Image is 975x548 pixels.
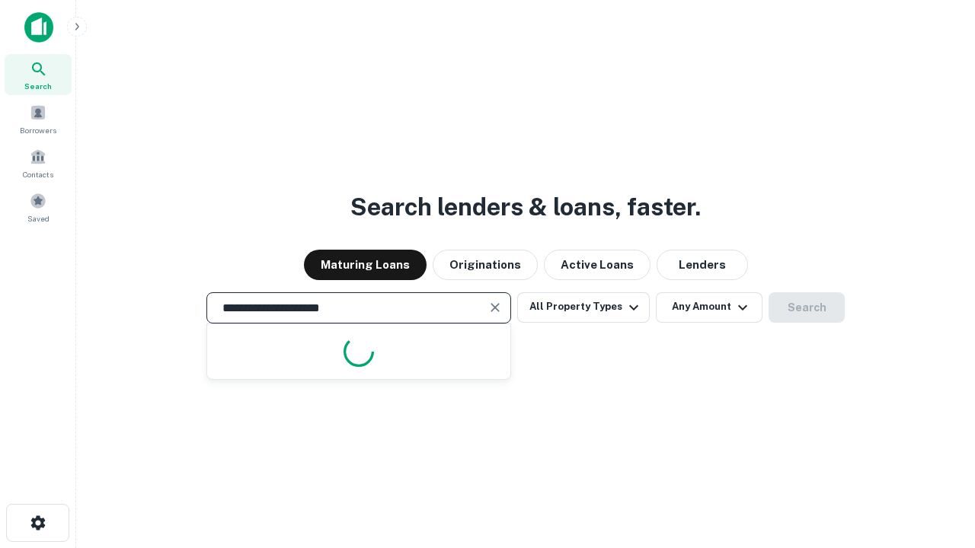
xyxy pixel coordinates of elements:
[5,186,72,228] a: Saved
[304,250,427,280] button: Maturing Loans
[656,292,762,323] button: Any Amount
[5,54,72,95] a: Search
[899,426,975,499] iframe: Chat Widget
[433,250,538,280] button: Originations
[657,250,748,280] button: Lenders
[544,250,651,280] button: Active Loans
[484,297,506,318] button: Clear
[24,80,52,92] span: Search
[20,124,56,136] span: Borrowers
[23,168,53,180] span: Contacts
[350,189,701,225] h3: Search lenders & loans, faster.
[24,12,53,43] img: capitalize-icon.png
[5,142,72,183] a: Contacts
[5,98,72,139] a: Borrowers
[27,212,50,225] span: Saved
[517,292,650,323] button: All Property Types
